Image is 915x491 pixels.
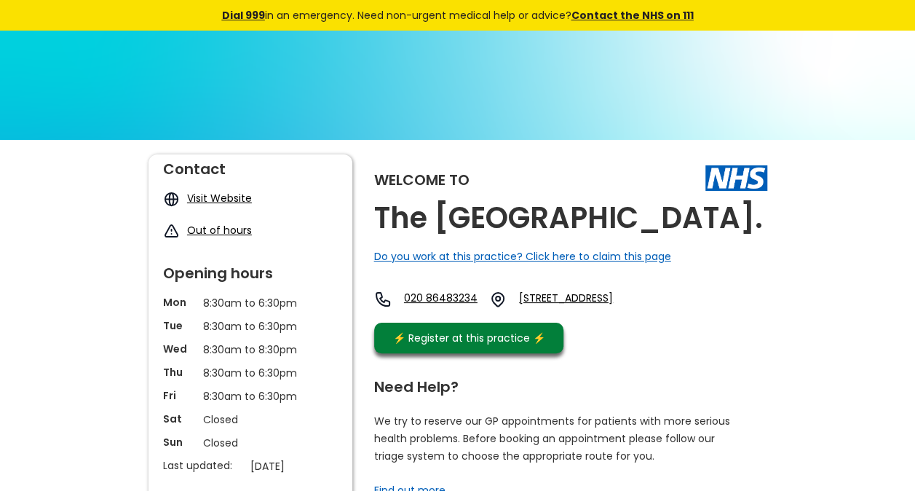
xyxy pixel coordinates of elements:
[374,323,563,353] a: ⚡️ Register at this practice ⚡️
[163,458,243,473] p: Last updated:
[123,7,793,23] div: in an emergency. Need non-urgent medical help or advice?
[163,342,196,356] p: Wed
[374,291,392,308] img: telephone icon
[163,223,180,240] img: exclamation icon
[163,154,338,176] div: Contact
[203,412,298,428] p: Closed
[374,202,763,235] h2: The [GEOGRAPHIC_DATA].
[163,191,180,208] img: globe icon
[163,412,196,426] p: Sat
[374,173,470,187] div: Welcome to
[374,412,731,465] p: We try to reserve our GP appointments for patients with more serious health problems. Before book...
[386,330,553,346] div: ⚡️ Register at this practice ⚡️
[222,8,265,23] a: Dial 999
[163,259,338,280] div: Opening hours
[705,165,767,190] img: The NHS logo
[404,291,478,308] a: 020 86483234
[187,191,252,205] a: Visit Website
[163,388,196,403] p: Fri
[374,249,671,264] a: Do you work at this practice? Click here to claim this page
[203,342,298,358] p: 8:30am to 8:30pm
[163,295,196,310] p: Mon
[203,318,298,334] p: 8:30am to 6:30pm
[163,318,196,333] p: Tue
[489,291,507,308] img: practice location icon
[203,388,298,404] p: 8:30am to 6:30pm
[203,435,298,451] p: Closed
[163,365,196,380] p: Thu
[163,435,196,449] p: Sun
[203,295,298,311] p: 8:30am to 6:30pm
[250,458,345,474] p: [DATE]
[519,291,666,308] a: [STREET_ADDRESS]
[187,223,252,237] a: Out of hours
[571,8,694,23] a: Contact the NHS on 111
[374,372,753,394] div: Need Help?
[203,365,298,381] p: 8:30am to 6:30pm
